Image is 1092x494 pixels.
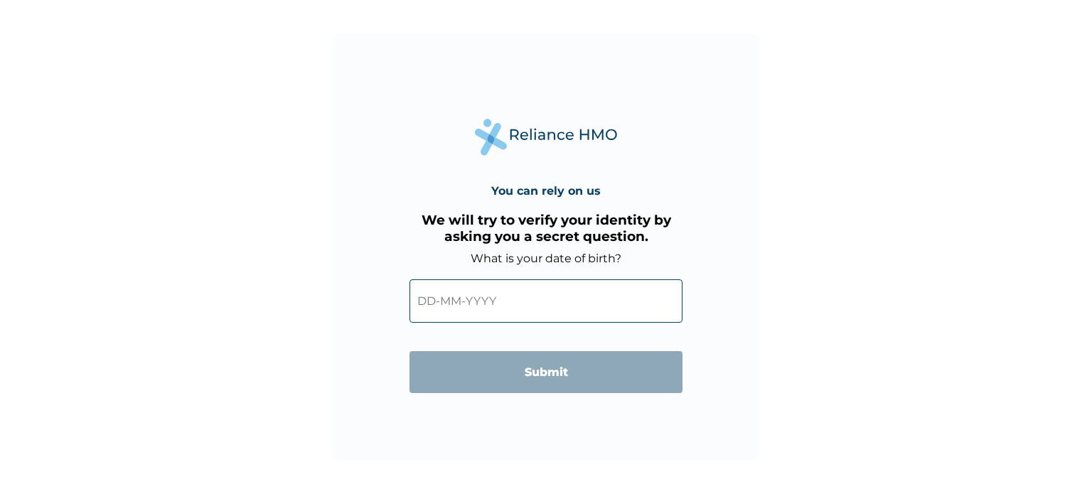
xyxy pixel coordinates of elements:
[409,279,682,323] input: DD-MM-YYYY
[475,119,617,155] img: Reliance Health's Logo
[409,212,682,245] h3: We will try to verify your identity by asking you a secret question.
[471,252,621,265] label: What is your date of birth?
[409,351,682,393] input: Submit
[491,184,601,198] h4: You can rely on us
